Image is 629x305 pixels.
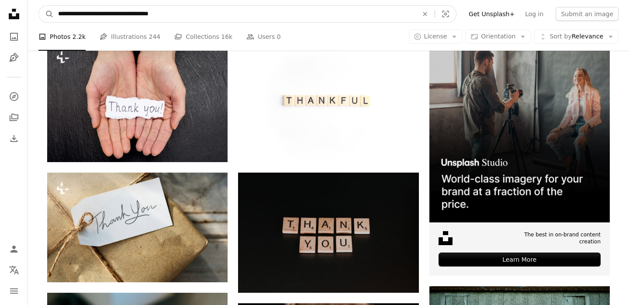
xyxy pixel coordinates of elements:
[409,30,463,44] button: License
[481,33,515,40] span: Orientation
[429,42,610,276] a: The best in on-brand content creationLearn More
[238,229,418,236] a: white and black letter t
[221,32,232,42] span: 16k
[415,6,435,22] button: Clear
[246,23,281,51] a: Users 0
[238,42,418,162] img: logo
[149,32,161,42] span: 244
[520,7,549,21] a: Log in
[5,109,23,126] a: Collections
[238,173,418,293] img: white and black letter t
[424,33,447,40] span: License
[550,32,603,41] span: Relevance
[463,7,520,21] a: Get Unsplash+
[5,5,23,24] a: Home — Unsplash
[47,223,228,231] a: Gift box with thank you card
[47,97,228,105] a: In the palms of a piece of paper with the inscription thank you on a black background. Human hand...
[5,130,23,147] a: Download History
[38,5,456,23] form: Find visuals sitewide
[5,261,23,279] button: Language
[5,282,23,300] button: Menu
[534,30,619,44] button: Sort byRelevance
[174,23,232,51] a: Collections 16k
[5,88,23,105] a: Explore
[5,49,23,66] a: Illustrations
[439,231,453,245] img: file-1631678316303-ed18b8b5cb9cimage
[39,6,54,22] button: Search Unsplash
[435,6,456,22] button: Visual search
[5,28,23,45] a: Photos
[5,240,23,258] a: Log in / Sign up
[439,253,601,267] div: Learn More
[556,7,619,21] button: Submit an image
[466,30,531,44] button: Orientation
[501,231,601,246] span: The best in on-brand content creation
[100,23,160,51] a: Illustrations 244
[429,42,610,222] img: file-1715651741414-859baba4300dimage
[277,32,281,42] span: 0
[47,42,228,162] img: In the palms of a piece of paper with the inscription thank you on a black background. Human hand...
[238,97,418,105] a: logo
[550,33,571,40] span: Sort by
[47,173,228,282] img: Gift box with thank you card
